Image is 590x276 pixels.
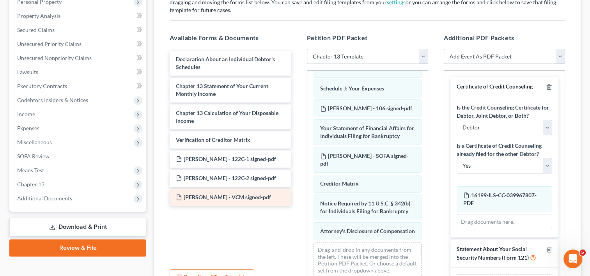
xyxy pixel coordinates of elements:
span: Chapter 13 [17,181,44,188]
span: Your Statement of Financial Affairs for Individuals Filing for Bankruptcy [320,125,414,139]
span: Notice Required by 11 U.S.C. § 342(b) for Individuals Filing for Bankruptcy [320,200,410,214]
span: Certificate of Credit Counseling [457,83,533,90]
span: Creditor Matrix [320,180,359,187]
span: Declaration About an Individual Debtor's Schedules [176,56,275,70]
a: Executory Contracts [11,79,146,93]
span: Miscellaneous [17,139,52,145]
span: Verification of Creditor Matrix [176,136,250,143]
span: SOFA Review [17,153,50,159]
span: Codebtors Insiders & Notices [17,97,88,103]
label: Is a Certificate of Credit Counseling already filed for the other Debtor? [457,142,552,158]
span: [PERSON_NAME] - 122C-1 signed-pdf [184,156,276,162]
span: Property Analysis [17,12,60,19]
span: [PERSON_NAME] - 122C-2 signed-pdf [184,175,276,181]
span: Expenses [17,125,39,131]
h5: Available Forms & Documents [170,33,291,42]
span: Attorney's Disclosure of Compensation [320,228,415,234]
span: Means Test [17,167,44,173]
a: Lawsuits [11,65,146,79]
a: Unsecured Priority Claims [11,37,146,51]
span: [PERSON_NAME] - SOFA signed-pdf [320,152,409,167]
span: Unsecured Nonpriority Claims [17,55,92,61]
span: Schedule J: Your Expenses [320,85,384,92]
iframe: Intercom live chat [563,249,582,268]
a: Unsecured Nonpriority Claims [11,51,146,65]
span: Unsecured Priority Claims [17,41,82,47]
h5: Additional PDF Packets [444,33,565,42]
span: [PERSON_NAME] - 106 signed-pdf [328,105,412,111]
span: Chapter 13 Statement of Your Current Monthly Income [176,83,268,97]
span: Petition PDF Packet [307,34,368,41]
a: Review & File [9,239,146,257]
span: Income [17,111,35,117]
div: Drag documents here. [457,214,552,230]
a: Download & Print [9,218,146,236]
span: 16199-ILS-CC-039967807-PDF [463,192,537,206]
span: Executory Contracts [17,83,67,89]
a: Property Analysis [11,9,146,23]
span: 5 [579,249,586,256]
a: Secured Claims [11,23,146,37]
span: [PERSON_NAME] - VCM signed-pdf [184,194,271,200]
label: Is the Credit Counseling Certificate for Debtor, Joint Debtor, or Both? [457,103,552,120]
span: Statement About Your Social Security Numbers (Form 121) [457,246,529,261]
span: Additional Documents [17,195,72,202]
span: Secured Claims [17,27,55,33]
span: Lawsuits [17,69,38,75]
span: Chapter 13 Calculation of Your Disposable Income [176,110,278,124]
a: SOFA Review [11,149,146,163]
